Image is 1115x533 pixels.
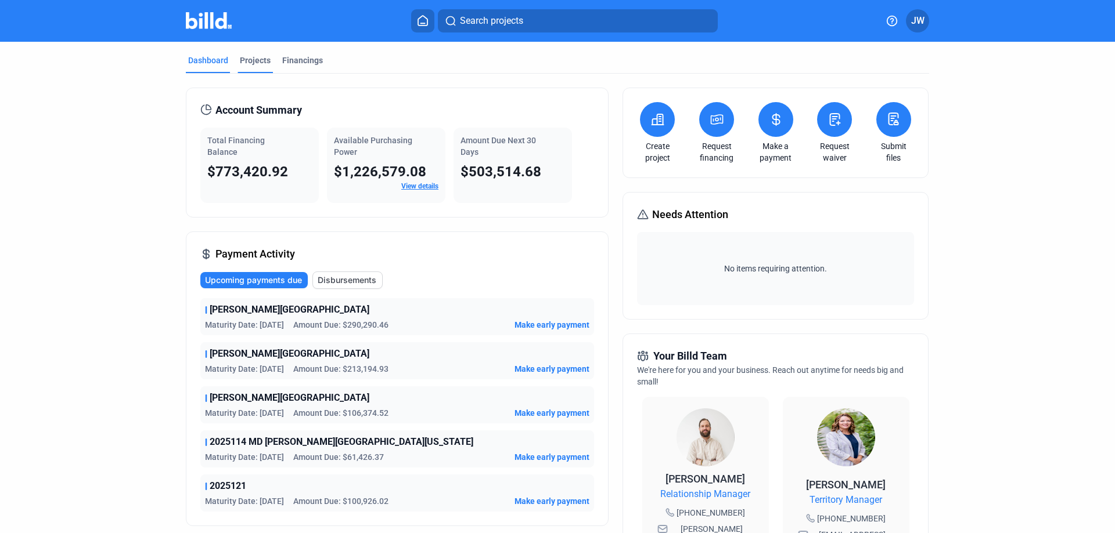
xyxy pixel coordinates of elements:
span: [PERSON_NAME] [806,478,886,491]
span: Upcoming payments due [205,274,302,286]
button: Disbursements [312,271,383,289]
span: Maturity Date: [DATE] [205,451,284,463]
span: Payment Activity [215,246,295,262]
span: [PHONE_NUMBER] [677,507,745,519]
span: Territory Manager [810,493,882,507]
span: [PERSON_NAME] [666,473,745,485]
span: Needs Attention [652,206,728,223]
img: Relationship Manager [677,408,735,466]
button: Make early payment [515,363,589,375]
span: Amount Due: $290,290.46 [293,319,389,331]
span: Total Financing Balance [207,136,265,157]
span: 2025121 [210,479,246,493]
span: Amount Due: $100,926.02 [293,495,389,507]
a: Submit files [873,140,914,164]
span: Available Purchasing Power [334,136,412,157]
button: Make early payment [515,451,589,463]
span: Relationship Manager [660,487,750,501]
span: [PERSON_NAME][GEOGRAPHIC_DATA] [210,303,369,317]
span: [PERSON_NAME][GEOGRAPHIC_DATA] [210,391,369,405]
span: Amount Due: $213,194.93 [293,363,389,375]
span: Your Billd Team [653,348,727,364]
a: Request waiver [814,140,855,164]
span: We're here for you and your business. Reach out anytime for needs big and small! [637,365,904,386]
button: Make early payment [515,319,589,331]
span: Disbursements [318,274,376,286]
span: [PHONE_NUMBER] [817,513,886,524]
div: Projects [240,55,271,66]
span: Maturity Date: [DATE] [205,363,284,375]
a: Request financing [696,140,737,164]
span: [PERSON_NAME][GEOGRAPHIC_DATA] [210,347,369,361]
img: Billd Company Logo [186,12,232,29]
span: Maturity Date: [DATE] [205,495,284,507]
span: $773,420.92 [207,164,288,180]
button: Upcoming payments due [200,272,308,288]
span: Amount Due: $106,374.52 [293,407,389,419]
a: View details [401,182,438,190]
button: Search projects [438,9,718,32]
span: $503,514.68 [461,164,541,180]
span: Maturity Date: [DATE] [205,407,284,419]
span: $1,226,579.08 [334,164,426,180]
span: Amount Due Next 30 Days [461,136,536,157]
span: Search projects [460,14,523,28]
div: Dashboard [188,55,228,66]
span: JW [911,14,925,28]
div: Financings [282,55,323,66]
img: Territory Manager [817,408,875,466]
button: JW [906,9,929,32]
button: Make early payment [515,407,589,419]
a: Make a payment [756,140,796,164]
span: Maturity Date: [DATE] [205,319,284,331]
span: Account Summary [215,102,302,118]
a: Create project [637,140,678,164]
span: Amount Due: $61,426.37 [293,451,384,463]
span: No items requiring attention. [642,263,909,274]
button: Make early payment [515,495,589,507]
span: 2025114 MD [PERSON_NAME][GEOGRAPHIC_DATA][US_STATE] [210,435,473,449]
